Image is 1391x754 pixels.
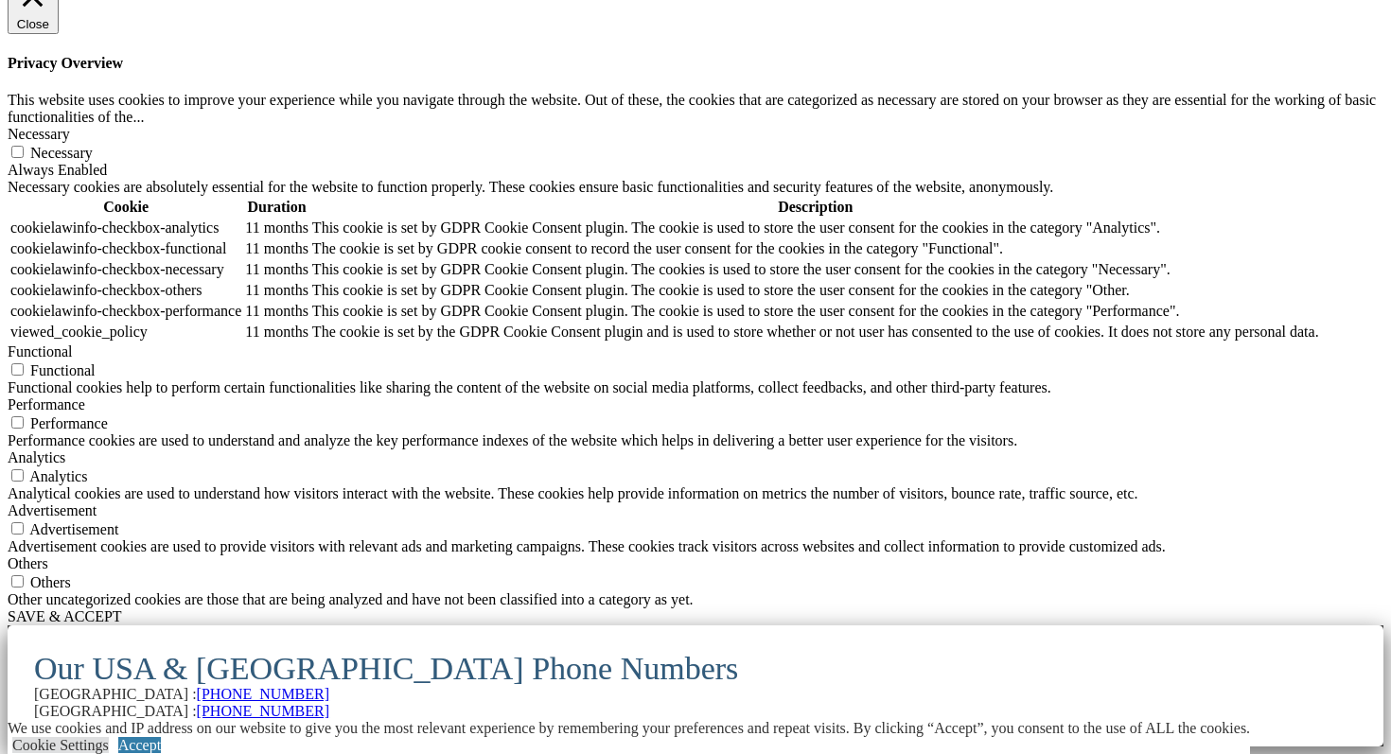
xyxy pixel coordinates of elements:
[8,179,1383,343] div: Necessary cookies are absolutely essential for the website to function properly. These cookies en...
[197,703,329,719] a: [PHONE_NUMBER]
[30,574,71,590] span: Others
[30,145,93,161] label: Necessary
[311,239,1320,258] td: The cookie is set by GDPR cookie consent to record the user consent for the cookies in the catego...
[244,239,309,258] td: 11 months
[8,126,70,142] a: Necessary
[9,239,242,258] td: cookielawinfo-checkbox-functional
[197,686,329,702] a: [PHONE_NUMBER]
[311,323,1320,342] td: The cookie is set by the GDPR Cookie Consent plugin and is used to store whether or not user has ...
[29,468,87,484] span: Analytics
[118,737,161,753] a: Accept
[9,281,242,300] td: cookielawinfo-checkbox-others
[8,379,1383,396] div: Functional cookies help to perform certain functionalities like sharing the content of the websit...
[311,302,1320,321] td: This cookie is set by GDPR Cookie Consent plugin. The cookie is used to store the user consent fo...
[244,260,309,279] td: 11 months
[311,219,1320,237] td: This cookie is set by GDPR Cookie Consent plugin. The cookie is used to store the user consent fo...
[8,343,72,359] a: Functional
[311,198,1320,217] th: Description
[8,608,122,624] a: SAVE & ACCEPT
[8,485,1383,502] div: Analytical cookies are used to understand how visitors interact with the website. These cookies h...
[29,521,118,537] span: Advertisement
[30,362,95,378] span: Functional
[311,260,1320,279] td: This cookie is set by GDPR Cookie Consent plugin. The cookies is used to store the user consent f...
[9,302,242,321] td: cookielawinfo-checkbox-performance
[244,219,309,237] td: 11 months
[244,198,309,217] th: Duration
[8,449,65,465] a: Analytics
[244,281,309,300] td: 11 months
[9,323,242,342] td: viewed_cookie_policy
[8,55,1383,72] h4: Privacy Overview
[12,737,109,753] a: Cookie Settings
[8,92,1383,126] div: This website uses cookies to improve your experience while you navigate through the website. Out ...
[30,415,108,431] span: Performance
[8,162,107,178] span: Always Enabled
[34,686,329,719] span: [GEOGRAPHIC_DATA] : [GEOGRAPHIC_DATA] :
[311,281,1320,300] td: This cookie is set by GDPR Cookie Consent plugin. The cookie is used to store the user consent fo...
[8,720,1250,737] div: We use cookies and IP address on our website to give you the most relevant experience by remember...
[244,302,309,321] td: 11 months
[9,219,242,237] td: cookielawinfo-checkbox-analytics
[8,396,85,412] a: Performance
[8,591,1383,608] div: Other uncategorized cookies are those that are being analyzed and have not been classified into a...
[8,432,1383,449] div: Performance cookies are used to understand and analyze the key performance indexes of the website...
[8,555,48,571] a: Others
[17,17,49,31] span: Close
[9,260,242,279] td: cookielawinfo-checkbox-necessary
[244,323,309,342] td: 11 months
[34,652,1357,686] div: Our USA & [GEOGRAPHIC_DATA] Phone Numbers
[8,538,1383,555] div: Advertisement cookies are used to provide visitors with relevant ads and marketing campaigns. The...
[9,198,242,217] th: Cookie
[8,502,97,518] a: Advertisement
